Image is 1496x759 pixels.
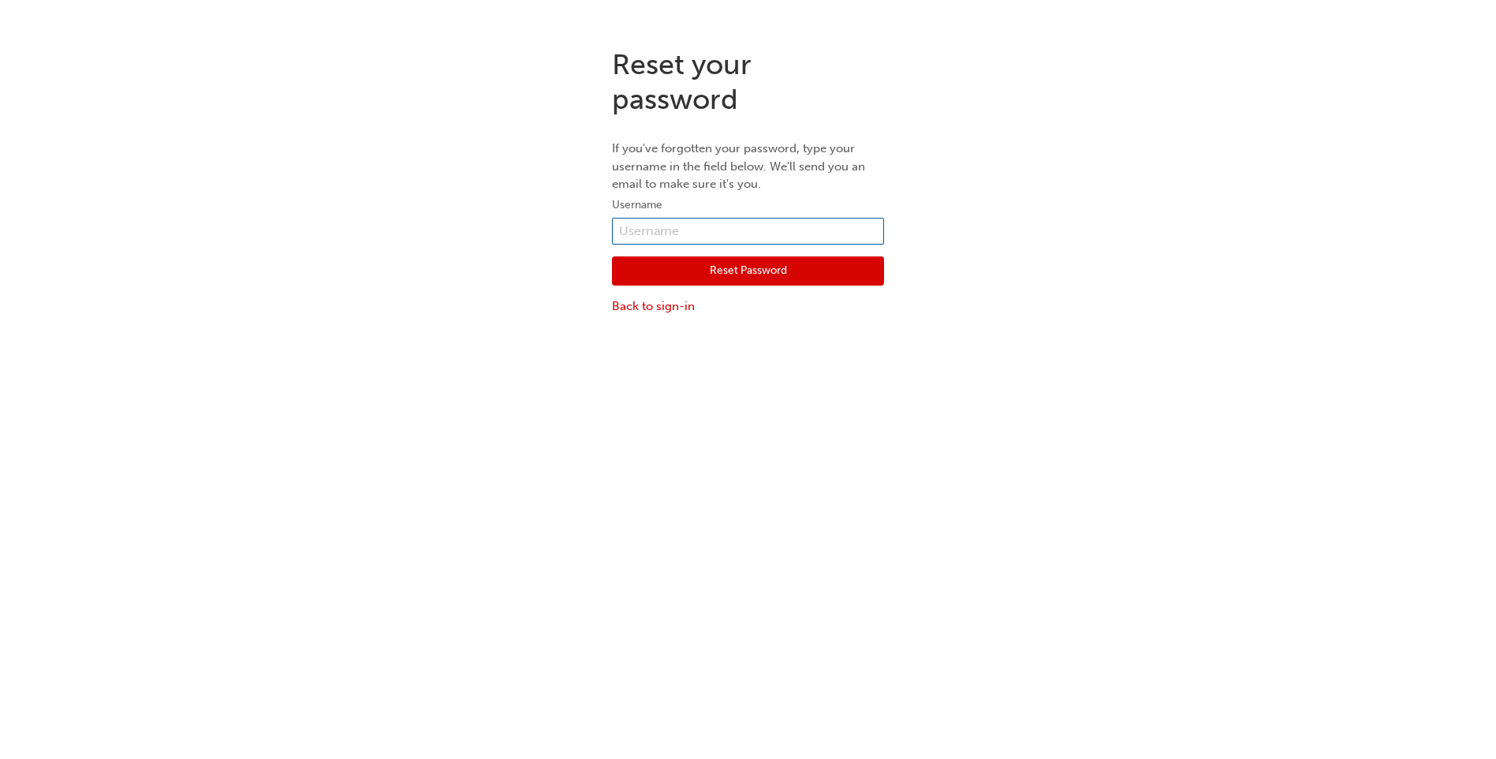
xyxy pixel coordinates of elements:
label: Username [612,196,884,215]
p: If you've forgotten your password, type your username in the field below. We'll send you an email... [612,140,884,193]
input: Username [612,218,884,245]
button: Reset Password [612,256,884,286]
h1: Reset your password [612,47,884,116]
a: Back to sign-in [612,297,884,316]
